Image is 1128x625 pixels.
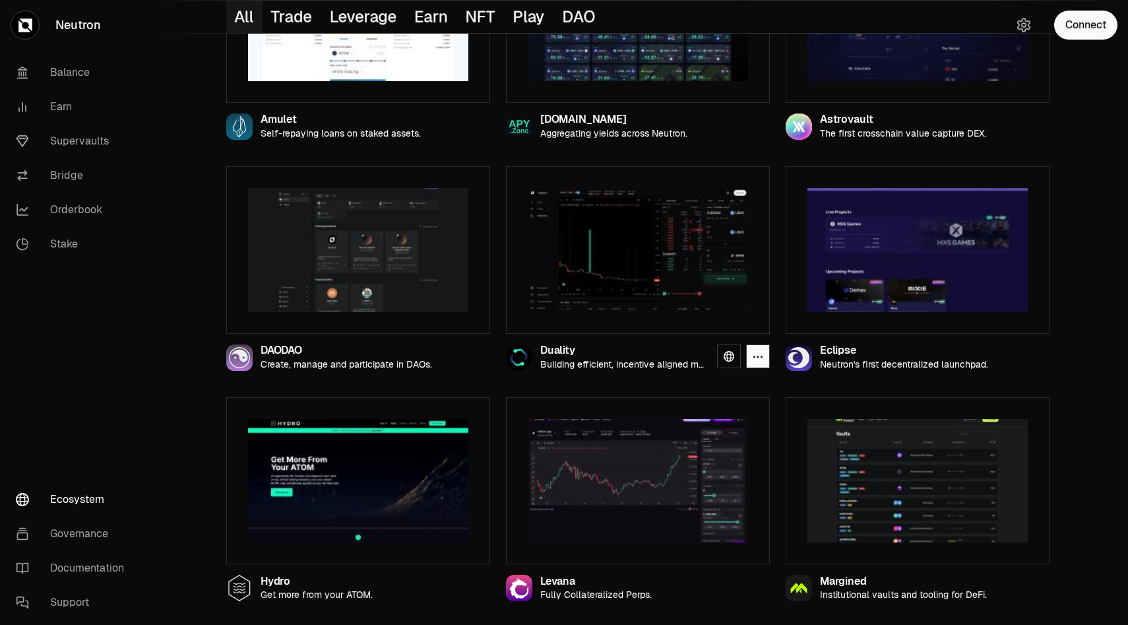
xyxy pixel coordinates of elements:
[820,576,987,587] div: Margined
[820,589,987,601] p: Institutional vaults and tooling for DeFi.
[261,128,421,139] p: Self-repaying loans on staked assets.
[540,359,706,370] p: Building efficient, incentive aligned markets.
[261,359,432,370] p: Create, manage and participate in DAOs.
[540,576,652,587] div: Levana
[820,128,986,139] p: The first crosschain value capture DEX.
[807,419,1028,543] img: Margined preview image
[505,1,554,33] button: Play
[540,114,687,125] div: [DOMAIN_NAME]
[5,482,142,517] a: Ecosystem
[261,114,421,125] div: Amulet
[248,188,468,312] img: DAODAO preview image
[226,1,263,33] button: All
[540,128,687,139] p: Aggregating yields across Neutron.
[261,345,432,356] div: DAODAO
[820,114,986,125] div: Astrovault
[5,90,142,124] a: Earn
[5,585,142,620] a: Support
[528,188,748,312] img: Duality preview image
[406,1,457,33] button: Earn
[5,517,142,551] a: Governance
[458,1,505,33] button: NFT
[540,345,706,356] div: Duality
[321,1,406,33] button: Leverage
[5,55,142,90] a: Balance
[263,1,322,33] button: Trade
[5,124,142,158] a: Supervaults
[528,419,748,543] img: Levana preview image
[5,193,142,227] a: Orderbook
[248,419,468,543] img: Hydro preview image
[5,551,142,585] a: Documentation
[5,227,142,261] a: Stake
[820,345,988,356] div: Eclipse
[820,359,988,370] p: Neutron's first decentralized launchpad.
[5,158,142,193] a: Bridge
[261,589,373,601] p: Get more from your ATOM.
[554,1,605,33] button: DAO
[1054,11,1117,40] button: Connect
[261,576,373,587] div: Hydro
[540,589,652,601] p: Fully Collateralized Perps.
[807,188,1028,312] img: Eclipse preview image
